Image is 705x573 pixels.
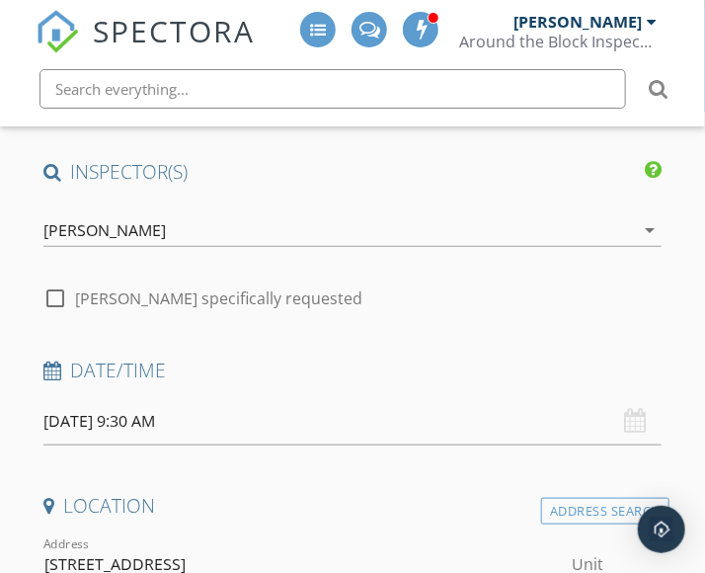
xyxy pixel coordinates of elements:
[541,498,669,525] div: Address Search
[43,358,663,383] h4: Date/Time
[36,27,255,68] a: SPECTORA
[638,506,685,553] div: Open Intercom Messenger
[513,12,642,32] div: [PERSON_NAME]
[638,218,662,242] i: arrow_drop_down
[36,10,79,53] img: The Best Home Inspection Software - Spectora
[93,10,255,51] span: SPECTORA
[43,397,663,446] input: Select date
[75,288,362,308] label: [PERSON_NAME] specifically requested
[43,221,166,239] div: [PERSON_NAME]
[43,493,663,519] h4: Location
[39,69,626,109] input: Search everything...
[459,32,657,51] div: Around the Block Inspections, Inc.
[43,159,663,185] h4: INSPECTOR(S)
